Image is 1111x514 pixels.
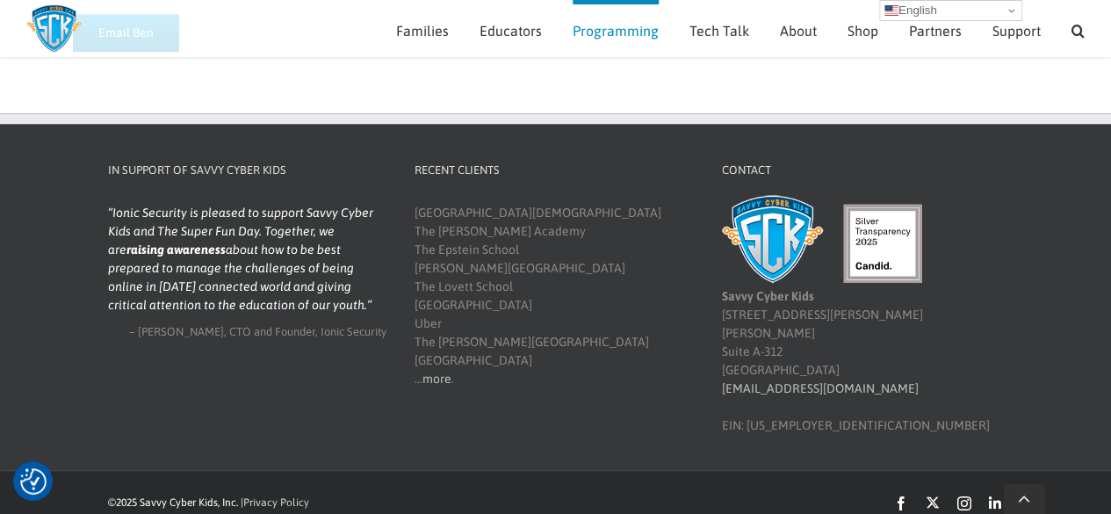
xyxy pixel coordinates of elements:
h4: Contact [722,162,1001,179]
span: [PERSON_NAME] [138,325,224,338]
a: more [422,372,451,386]
div: ©2025 Savvy Cyber Kids, Inc. | [108,495,644,510]
blockquote: Ionic Security is pleased to support Savvy Cyber Kids and The Super Fun Day. Together, we are abo... [108,204,387,315]
span: Families [396,24,449,38]
span: Ionic Security [321,325,386,338]
span: Shop [848,24,878,38]
img: en [884,4,898,18]
span: Support [992,24,1041,38]
h4: Recent Clients [415,162,694,179]
img: Savvy Cyber Kids Logo [26,4,82,53]
span: CTO and Founder [229,325,315,338]
span: Partners [909,24,962,38]
b: Savvy Cyber Kids [722,289,814,303]
a: [EMAIL_ADDRESS][DOMAIN_NAME] [722,381,919,395]
button: Consent Preferences [20,468,47,495]
span: Educators [480,24,542,38]
img: Revisit consent button [20,468,47,495]
img: Savvy Cyber Kids [722,195,823,283]
span: Programming [573,24,659,38]
img: candid-seal-silver-2025.svg [843,204,922,283]
a: Privacy Policy [243,496,309,509]
div: [GEOGRAPHIC_DATA][DEMOGRAPHIC_DATA] The [PERSON_NAME] Academy The Epstein School [PERSON_NAME][GE... [415,204,694,388]
strong: raising awareness [126,243,226,257]
span: Tech Talk [689,24,749,38]
span: About [780,24,817,38]
h4: In Support of Savvy Cyber Kids [108,162,387,179]
div: [STREET_ADDRESS][PERSON_NAME][PERSON_NAME] Suite A-312 [GEOGRAPHIC_DATA] EIN: [US_EMPLOYER_IDENTI... [722,204,1001,435]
